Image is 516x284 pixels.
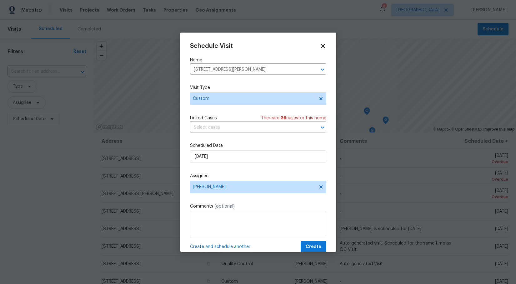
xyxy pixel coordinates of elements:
[190,43,233,49] span: Schedule Visit
[281,116,286,120] span: 26
[193,184,315,189] span: [PERSON_NAME]
[190,123,309,132] input: Select cases
[190,203,326,209] label: Comments
[301,241,326,253] button: Create
[214,204,235,209] span: (optional)
[306,243,321,251] span: Create
[190,85,326,91] label: Visit Type
[190,65,309,75] input: Enter in an address
[319,43,326,49] span: Close
[190,244,250,250] span: Create and schedule another
[190,115,217,121] span: Linked Cases
[190,173,326,179] label: Assignee
[318,123,327,132] button: Open
[190,150,326,163] input: M/D/YYYY
[318,65,327,74] button: Open
[190,142,326,149] label: Scheduled Date
[193,96,314,102] span: Custom
[261,115,326,121] span: There are case s for this home
[190,57,326,63] label: Home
